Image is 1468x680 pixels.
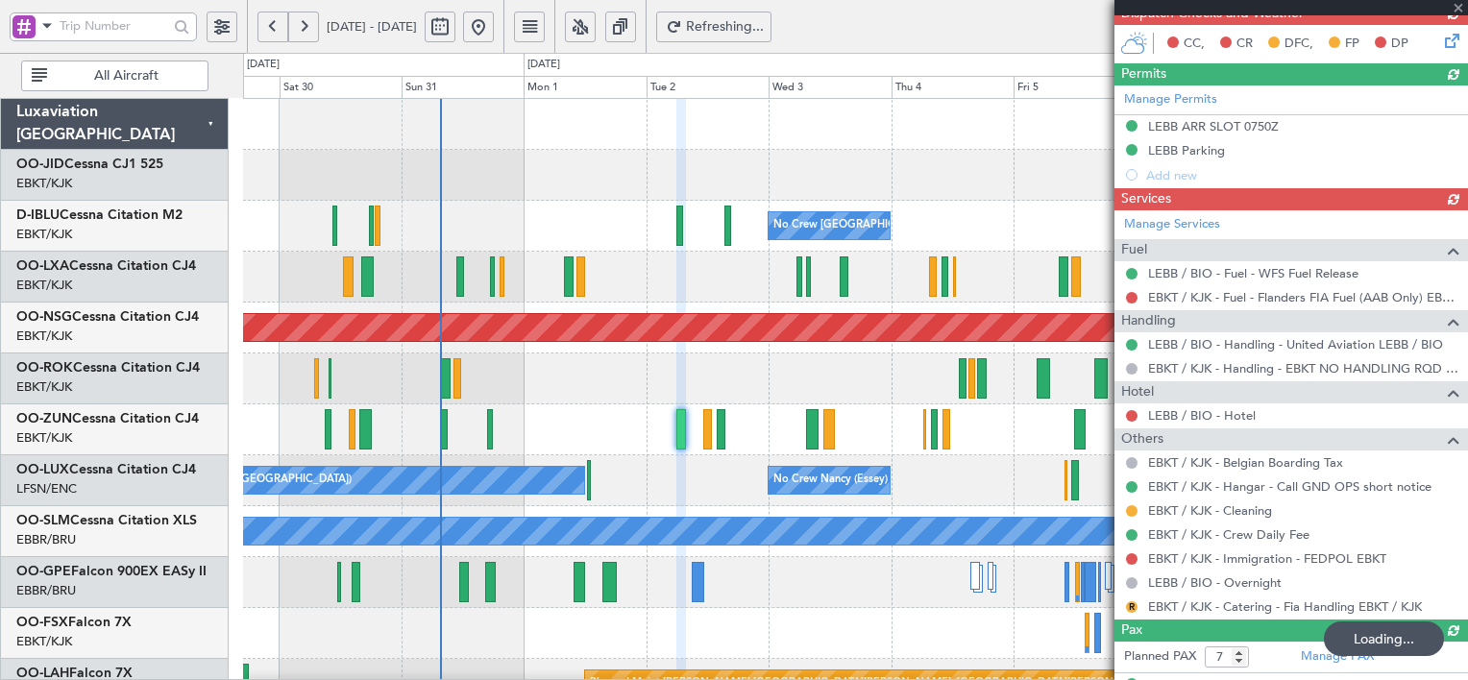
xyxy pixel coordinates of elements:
div: No Crew Paris ([GEOGRAPHIC_DATA]) [161,466,352,495]
a: OO-GPEFalcon 900EX EASy II [16,565,207,578]
a: EBKT/KJK [16,328,72,345]
a: D-IBLUCessna Citation M2 [16,208,183,222]
span: [DATE] - [DATE] [327,18,417,36]
div: [DATE] [527,57,560,73]
a: LFSN/ENC [16,480,77,498]
a: OO-LUXCessna Citation CJ4 [16,463,196,476]
a: EBKT/KJK [16,226,72,243]
a: OO-ROKCessna Citation CJ4 [16,361,200,375]
input: Trip Number [60,12,168,40]
span: Refreshing... [686,20,765,34]
a: EBBR/BRU [16,531,76,548]
span: OO-LUX [16,463,69,476]
div: Wed 3 [769,76,891,99]
a: OO-LXACessna Citation CJ4 [16,259,196,273]
div: [DATE] [247,57,280,73]
button: All Aircraft [21,61,208,91]
span: D-IBLU [16,208,60,222]
button: Refreshing... [656,12,771,42]
a: OO-JIDCessna CJ1 525 [16,158,163,171]
a: OO-FSXFalcon 7X [16,616,132,629]
span: OO-NSG [16,310,72,324]
div: Loading... [1324,621,1444,656]
div: Tue 2 [647,76,769,99]
div: No Crew [GEOGRAPHIC_DATA] ([GEOGRAPHIC_DATA] National) [773,211,1095,240]
a: EBBR/BRU [16,582,76,599]
div: Sat 30 [280,76,402,99]
div: Thu 4 [892,76,1014,99]
span: OO-JID [16,158,64,171]
div: Mon 1 [524,76,646,99]
a: EBKT/KJK [16,175,72,192]
div: Sun 31 [402,76,524,99]
a: OO-NSGCessna Citation CJ4 [16,310,199,324]
div: No Crew Nancy (Essey) [773,466,888,495]
span: OO-SLM [16,514,70,527]
span: OO-ROK [16,361,73,375]
span: OO-GPE [16,565,71,578]
span: All Aircraft [51,69,202,83]
a: EBKT/KJK [16,277,72,294]
a: OO-LAHFalcon 7X [16,667,133,680]
a: OO-SLMCessna Citation XLS [16,514,197,527]
span: OO-ZUN [16,412,72,425]
span: OO-FSX [16,616,68,629]
div: Fri 5 [1014,76,1136,99]
a: OO-ZUNCessna Citation CJ4 [16,412,199,425]
span: OO-LAH [16,667,69,680]
span: OO-LXA [16,259,69,273]
a: EBKT/KJK [16,633,72,650]
a: EBKT/KJK [16,378,72,396]
a: EBKT/KJK [16,429,72,447]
